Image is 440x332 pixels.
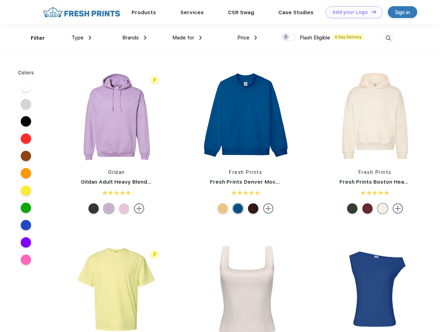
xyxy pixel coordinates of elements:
[263,203,274,214] img: more.svg
[172,35,194,41] span: Made for
[89,36,91,40] img: dropdown.png
[150,76,159,85] img: flash_active_toggle.svg
[248,203,258,214] div: Burgundy
[71,35,84,41] span: Type
[395,8,410,16] div: Sign in
[104,203,114,214] div: Orchid
[255,36,257,40] img: dropdown.png
[13,69,39,76] div: Colors
[332,9,368,15] div: Add your Logo
[210,179,360,185] a: Fresh Prints Denver Mock Neck Heavyweight Sweatshirt
[229,169,262,175] a: Fresh Prints
[383,33,394,44] img: desktop_search.svg
[388,6,417,18] a: Sign in
[122,35,139,41] span: Brands
[200,70,291,162] img: func=resize&h=266
[393,203,403,214] img: more.svg
[371,10,376,14] img: DT
[237,35,249,41] span: Price
[377,203,388,214] div: Buttermilk
[70,70,162,162] img: func=resize&h=266
[300,35,330,41] span: Flash Eligible
[31,34,45,42] div: Filter
[132,9,156,16] a: Products
[81,179,232,185] a: Gildan Adult Heavy Blend 8 Oz. 50/50 Hooded Sweatshirt
[362,203,373,214] div: Crimson Red
[199,36,202,40] img: dropdown.png
[134,203,144,214] img: more.svg
[347,203,357,214] div: Forest Green
[333,34,364,40] span: 5 Day Delivery
[144,36,146,40] img: dropdown.png
[358,169,392,175] a: Fresh Prints
[108,169,125,175] a: Gildan
[41,6,122,18] img: fo%20logo%202.webp
[150,250,159,259] img: flash_active_toggle.svg
[218,203,228,214] div: Bahama Yellow
[88,203,99,214] div: Dark Heather
[119,203,129,214] div: Light Pink
[233,203,243,214] div: Royal Blue
[329,70,421,162] img: func=resize&h=266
